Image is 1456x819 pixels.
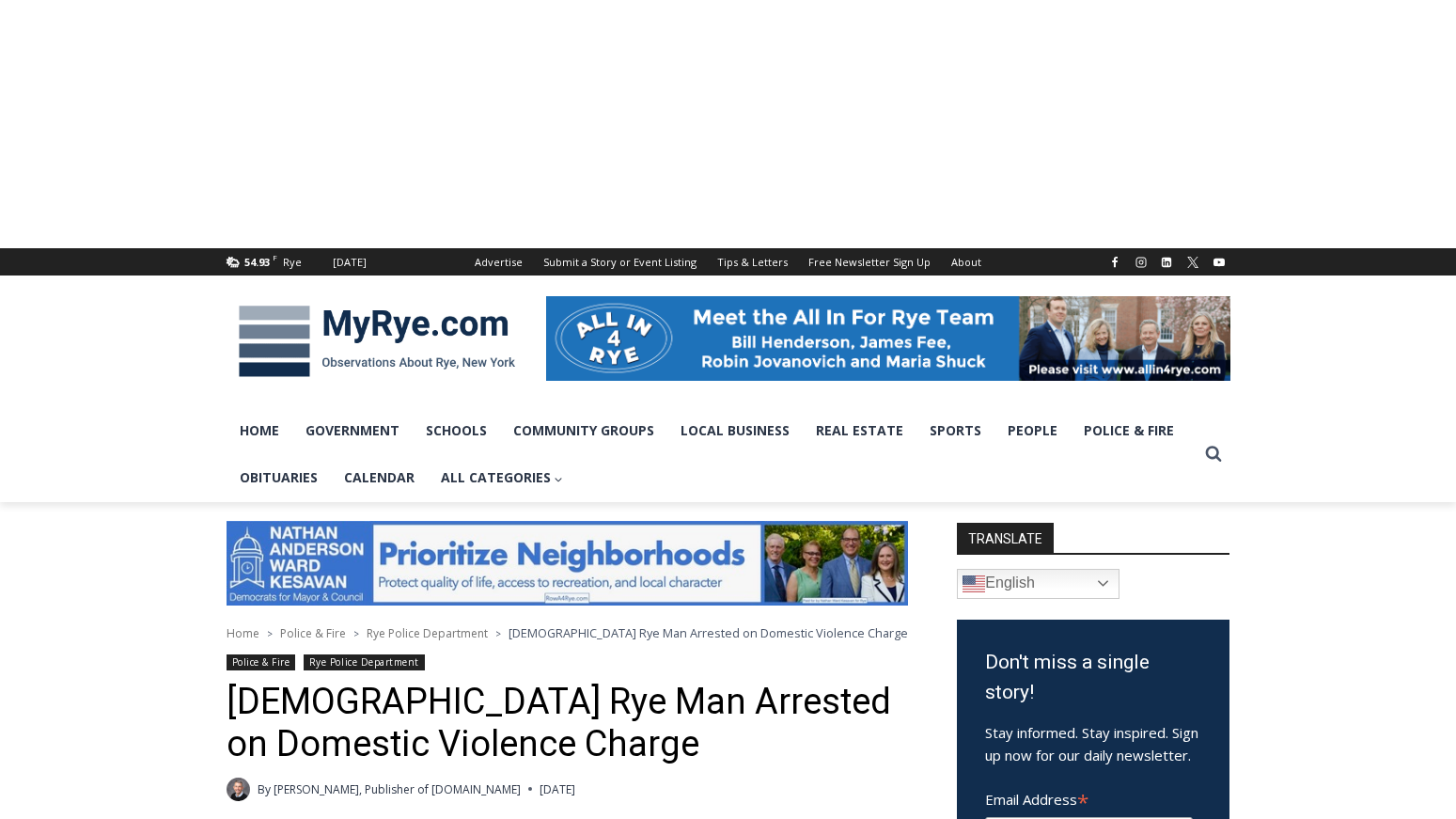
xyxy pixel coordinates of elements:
[985,648,1201,707] h3: Don't miss a single story!
[464,248,992,276] nav: Secondary Navigation
[509,624,908,641] span: [DEMOGRAPHIC_DATA] Rye Man Arrested on Domestic Violence Charge
[1071,407,1187,454] a: Police & Fire
[267,627,273,640] span: >
[1130,251,1152,274] a: Instagram
[994,407,1071,454] a: People
[413,407,500,454] a: Schools
[227,681,908,766] h1: [DEMOGRAPHIC_DATA] Rye Man Arrested on Domestic Violence Charge
[244,255,270,269] span: 54.93
[441,467,564,488] span: All Categories
[273,252,277,262] span: F
[331,454,428,501] a: Calendar
[546,296,1230,381] img: All in for Rye
[428,454,577,501] a: All Categories
[227,454,331,501] a: Obituaries
[500,407,667,454] a: Community Groups
[941,248,992,276] a: About
[227,292,527,390] img: MyRye.com
[803,407,916,454] a: Real Estate
[227,654,296,670] a: Police & Fire
[963,573,985,595] img: en
[227,407,1197,502] nav: Primary Navigation
[283,254,302,271] div: Rye
[1155,251,1178,274] a: Linkedin
[274,781,521,797] a: [PERSON_NAME], Publisher of [DOMAIN_NAME]
[1182,251,1204,274] a: X
[533,248,707,276] a: Submit a Story or Event Listing
[916,407,994,454] a: Sports
[667,407,803,454] a: Local Business
[258,780,271,798] span: By
[227,623,908,642] nav: Breadcrumbs
[1208,251,1230,274] a: YouTube
[707,248,798,276] a: Tips & Letters
[985,780,1193,814] label: Email Address
[292,407,413,454] a: Government
[227,407,292,454] a: Home
[540,780,575,798] time: [DATE]
[957,523,1054,553] strong: TRANSLATE
[227,778,250,801] a: Author image
[495,627,501,640] span: >
[1197,437,1230,471] button: View Search Form
[464,248,533,276] a: Advertise
[304,654,425,670] a: Rye Police Department
[985,721,1201,766] p: Stay informed. Stay inspired. Sign up now for our daily newsletter.
[798,248,941,276] a: Free Newsletter Sign Up
[280,625,346,641] a: Police & Fire
[227,625,259,641] a: Home
[367,625,488,641] a: Rye Police Department
[353,627,359,640] span: >
[333,254,367,271] div: [DATE]
[1104,251,1126,274] a: Facebook
[957,569,1119,599] a: English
